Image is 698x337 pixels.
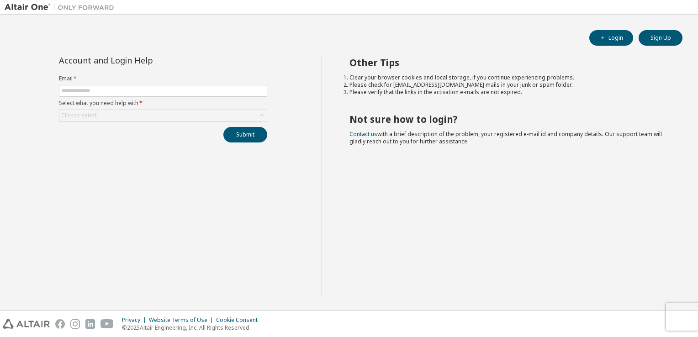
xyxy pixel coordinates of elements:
img: youtube.svg [100,319,114,329]
li: Please check for [EMAIL_ADDRESS][DOMAIN_NAME] mails in your junk or spam folder. [349,81,666,89]
label: Select what you need help with [59,100,267,107]
div: Account and Login Help [59,57,226,64]
label: Email [59,75,267,82]
li: Please verify that the links in the activation e-mails are not expired. [349,89,666,96]
div: Click to select [59,110,267,121]
button: Sign Up [639,30,682,46]
button: Login [589,30,633,46]
div: Website Terms of Use [149,316,216,324]
img: facebook.svg [55,319,65,329]
div: Privacy [122,316,149,324]
p: © 2025 Altair Engineering, Inc. All Rights Reserved. [122,324,263,332]
a: Contact us [349,130,377,138]
div: Cookie Consent [216,316,263,324]
button: Submit [223,127,267,142]
img: altair_logo.svg [3,319,50,329]
img: Altair One [5,3,119,12]
span: with a brief description of the problem, your registered e-mail id and company details. Our suppo... [349,130,662,145]
h2: Not sure how to login? [349,113,666,125]
img: linkedin.svg [85,319,95,329]
img: instagram.svg [70,319,80,329]
h2: Other Tips [349,57,666,68]
li: Clear your browser cookies and local storage, if you continue experiencing problems. [349,74,666,81]
div: Click to select [61,112,97,119]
